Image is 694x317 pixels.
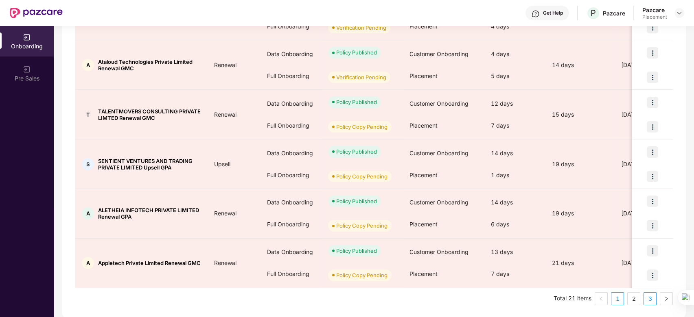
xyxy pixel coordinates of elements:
img: svg+xml;base64,PHN2ZyB3aWR0aD0iMjAiIGhlaWdodD0iMjAiIHZpZXdCb3g9IjAgMCAyMCAyMCIgZmlsbD0ibm9uZSIgeG... [23,65,31,74]
li: 2 [627,292,640,305]
img: icon [647,195,658,207]
div: A [82,257,94,269]
div: 19 days [545,209,615,218]
div: 15 days [545,110,615,119]
div: Policy Published [336,148,377,156]
div: [DATE] [615,61,676,69]
div: Data Onboarding [261,93,322,115]
img: icon [647,146,658,158]
div: Policy Published [336,98,377,106]
li: Total 21 items [554,292,591,305]
div: 7 days [484,263,545,285]
img: icon [647,220,658,231]
div: 12 days [484,93,545,115]
div: Policy Published [336,197,377,205]
img: New Pazcare Logo [10,8,63,18]
span: SENTIENT VENTURES AND TRADING PRIVATE LIMITED Upsell GPA [98,158,201,171]
span: Placement [409,122,438,129]
span: Ataloud Technologies Private Limited Renewal GMC [98,59,201,72]
span: Customer Onboarding [409,50,469,57]
div: 14 days [484,191,545,213]
div: Data Onboarding [261,241,322,263]
span: Customer Onboarding [409,100,469,107]
div: Full Onboarding [261,164,322,186]
div: Data Onboarding [261,191,322,213]
div: Policy Published [336,48,377,56]
span: left [599,296,604,301]
div: Full Onboarding [261,263,322,285]
div: 13 days [484,241,545,263]
div: Data Onboarding [261,142,322,164]
div: [DATE] [615,209,676,218]
img: icon [647,269,658,281]
div: 19 days [545,160,615,169]
img: svg+xml;base64,PHN2ZyBpZD0iSGVscC0zMngzMiIgeG1sbnM9Imh0dHA6Ly93d3cudzMub3JnLzIwMDAvc3ZnIiB3aWR0aD... [532,10,540,18]
img: icon [647,121,658,132]
img: icon [647,171,658,182]
a: 1 [611,293,624,305]
span: Placement [409,221,438,228]
div: Policy Copy Pending [336,271,388,279]
div: Full Onboarding [261,65,322,87]
span: Customer Onboarding [409,199,469,206]
span: Customer Onboarding [409,150,469,156]
div: Policy Copy Pending [336,221,388,230]
div: [DATE] [615,160,676,169]
img: icon [647,22,658,33]
li: Previous Page [595,292,608,305]
div: Policy Copy Pending [336,123,388,131]
img: icon [647,72,658,83]
div: [DATE] [615,258,676,267]
span: Upsell [208,161,237,167]
img: icon [647,47,658,59]
div: Pazcare [642,6,667,14]
div: 14 days [545,61,615,69]
span: Placement [409,23,438,30]
span: Appletech Private Limited Renewal GMC [98,260,201,266]
span: Renewal [208,210,243,217]
button: right [660,292,673,305]
img: icon [647,97,658,108]
div: 1 days [484,164,545,186]
div: S [82,158,94,170]
li: 1 [611,292,624,305]
img: svg+xml;base64,PHN2ZyBpZD0iRHJvcGRvd24tMzJ4MzIiIHhtbG5zPSJodHRwOi8vd3d3LnczLm9yZy8yMDAwL3N2ZyIgd2... [676,10,683,16]
img: icon [647,245,658,256]
span: Renewal [208,111,243,118]
div: 21 days [545,258,615,267]
li: Next Page [660,292,673,305]
div: Full Onboarding [261,213,322,235]
div: 4 days [484,43,545,65]
img: svg+xml;base64,PHN2ZyB3aWR0aD0iMjAiIGhlaWdodD0iMjAiIHZpZXdCb3g9IjAgMCAyMCAyMCIgZmlsbD0ibm9uZSIgeG... [23,33,31,41]
div: 4 days [484,15,545,37]
div: T [82,109,94,121]
div: 7 days [484,115,545,137]
span: Renewal [208,61,243,68]
div: Pazcare [603,9,625,17]
span: Renewal [208,259,243,266]
div: [DATE] [615,110,676,119]
div: Get Help [543,10,563,16]
li: 3 [644,292,657,305]
div: Placement [642,14,667,20]
a: 3 [644,293,656,305]
span: Placement [409,172,438,178]
button: left [595,292,608,305]
div: Full Onboarding [261,15,322,37]
div: Policy Published [336,247,377,255]
div: 14 days [484,142,545,164]
span: ALETHEIA INFOTECH PRIVATE LIMITED Renewal GPA [98,207,201,220]
div: Verification Pending [336,24,386,32]
div: Verification Pending [336,73,386,81]
span: Placement [409,72,438,79]
a: 2 [628,293,640,305]
div: Data Onboarding [261,43,322,65]
div: Full Onboarding [261,115,322,137]
div: A [82,59,94,71]
span: Placement [409,270,438,277]
span: P [591,8,596,18]
span: TALENTMOVERS CONSULTING PRIVATE LIMTED Renewal GMC [98,108,201,121]
span: Customer Onboarding [409,248,469,255]
div: Policy Copy Pending [336,172,388,180]
span: right [664,296,669,301]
